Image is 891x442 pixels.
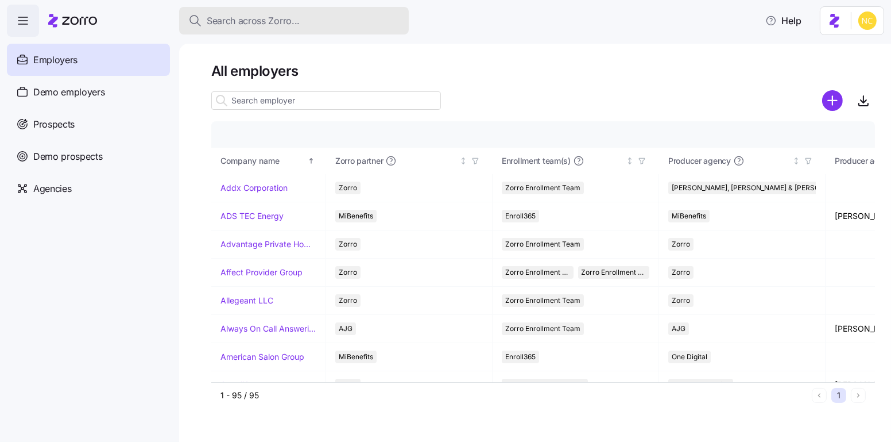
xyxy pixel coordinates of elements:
img: e03b911e832a6112bf72643c5874f8d8 [858,11,877,30]
input: Search employer [211,91,441,110]
th: Company nameSorted ascending [211,148,326,174]
span: Agencies [33,182,71,196]
button: Help [756,9,811,32]
div: Not sorted [792,157,800,165]
span: MiBenefits [339,210,373,222]
a: Employers [7,44,170,76]
a: Prospects [7,108,170,140]
div: 1 - 95 / 95 [220,390,807,401]
div: Not sorted [459,157,467,165]
a: Always On Call Answering Service [220,323,316,335]
th: Zorro partnerNot sorted [326,148,493,174]
span: Zorro Enrollment Team [505,266,570,279]
a: ADS TEC Energy [220,210,284,222]
span: Zorro [339,266,357,279]
span: Zorro Enrollment Team [505,182,580,194]
span: One Digital [672,351,707,363]
a: Advantage Private Home Care [220,239,316,250]
span: MiBenefits [672,210,706,222]
span: Zorro [339,379,357,391]
a: Addx Corporation [220,182,288,194]
span: Prospects [33,117,75,132]
div: Company name [220,155,305,167]
span: RightHandMan Financial [505,379,584,391]
span: Zorro Enrollment Team [505,322,580,335]
button: Search across Zorro... [179,7,409,34]
span: AJG [339,322,352,335]
span: Zorro Enrollment Team [505,238,580,251]
span: Zorro [339,238,357,251]
span: Enroll365 [505,351,536,363]
span: Demo prospects [33,149,103,164]
div: Sorted ascending [307,157,315,165]
button: 1 [831,388,846,403]
span: Zorro Enrollment Team [505,294,580,307]
div: Not sorted [626,157,634,165]
span: Black Ink Benefits [672,379,730,391]
h1: All employers [211,62,875,80]
button: Previous page [812,388,827,403]
span: Enrollment team(s) [502,155,571,167]
a: American Salon Group [220,351,304,363]
span: Zorro [672,294,690,307]
a: Demo employers [7,76,170,108]
a: AngelKare [220,379,259,391]
span: Employers [33,53,78,67]
th: Enrollment team(s)Not sorted [493,148,659,174]
button: Next page [851,388,866,403]
span: Zorro [339,294,357,307]
span: Zorro [339,182,357,194]
span: [PERSON_NAME], [PERSON_NAME] & [PERSON_NAME] [672,182,850,194]
span: Search across Zorro... [207,14,300,28]
span: Producer agent [835,155,891,167]
span: Zorro partner [335,155,383,167]
th: Producer agencyNot sorted [659,148,826,174]
span: Zorro [672,266,690,279]
span: Zorro [672,238,690,251]
a: Demo prospects [7,140,170,172]
a: Affect Provider Group [220,267,303,278]
a: Allegeant LLC [220,295,273,306]
svg: add icon [822,90,843,111]
span: Producer agency [668,155,731,167]
span: AJG [672,322,685,335]
a: Agencies [7,172,170,205]
span: MiBenefits [339,351,373,363]
span: Enroll365 [505,210,536,222]
span: Demo employers [33,85,105,99]
span: Zorro Enrollment Experts [582,266,646,279]
span: Help [765,14,801,28]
